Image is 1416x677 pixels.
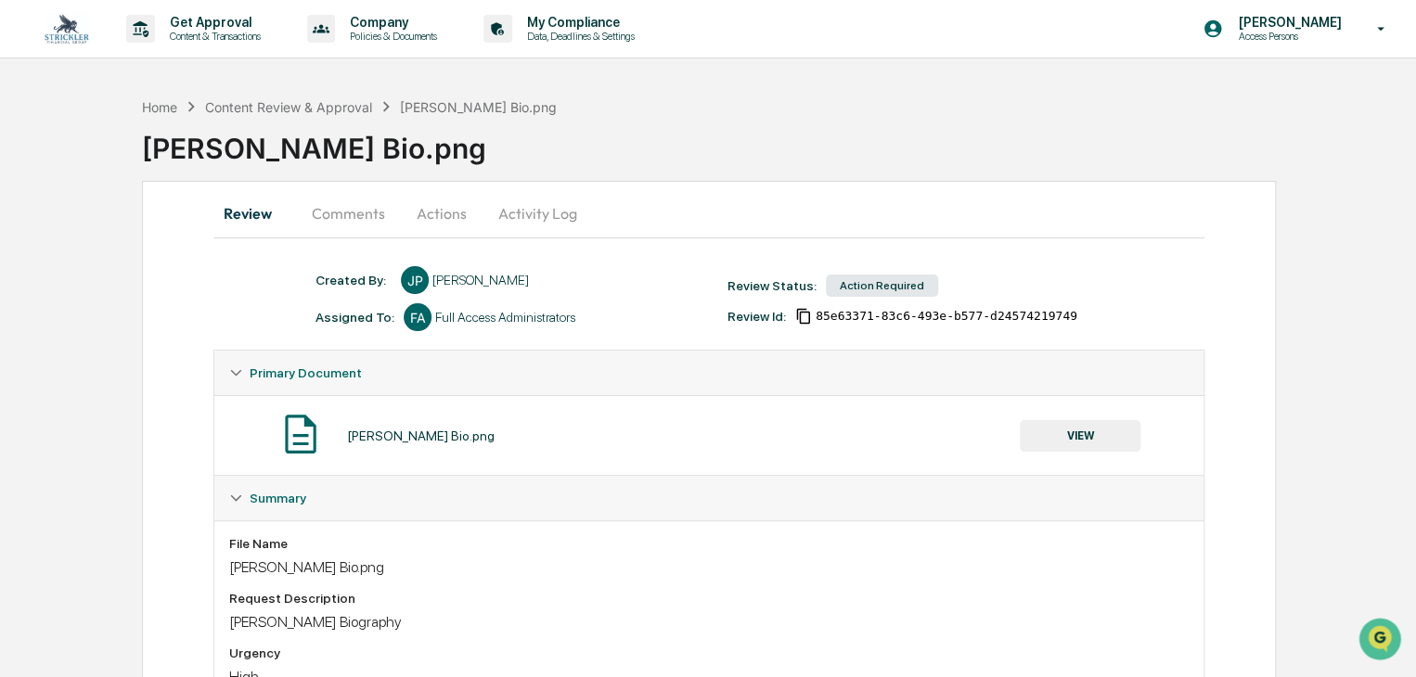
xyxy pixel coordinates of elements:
[45,14,89,44] img: logo
[11,262,124,295] a: 🔎Data Lookup
[277,411,324,457] img: Document Icon
[347,428,495,443] div: [PERSON_NAME] Bio.png
[214,351,1204,395] div: Primary Document
[297,191,400,236] button: Comments
[229,613,1189,631] div: [PERSON_NAME] Biography
[63,160,235,175] div: We're available if you need us!
[142,99,177,115] div: Home
[1357,616,1407,666] iframe: Open customer support
[401,266,429,294] div: JP
[142,117,1416,165] div: [PERSON_NAME] Bio.png
[229,591,1189,606] div: Request Description
[512,15,644,30] p: My Compliance
[400,99,557,115] div: [PERSON_NAME] Bio.png
[432,273,529,287] div: [PERSON_NAME]
[213,191,297,236] button: Review
[335,30,446,43] p: Policies & Documents
[19,142,52,175] img: 1746055101610-c473b297-6a78-478c-a979-82029cc54cd1
[335,15,446,30] p: Company
[1020,420,1140,452] button: VIEW
[11,226,127,260] a: 🖐️Preclearance
[37,234,120,252] span: Preclearance
[214,476,1204,520] div: Summary
[229,536,1189,551] div: File Name
[315,147,338,170] button: Start new chat
[250,365,362,380] span: Primary Document
[816,309,1077,324] span: 85e63371-83c6-493e-b577-d24574219749
[229,558,1189,576] div: [PERSON_NAME] Bio.png
[315,310,394,325] div: Assigned To:
[826,275,938,297] div: Action Required
[127,226,238,260] a: 🗄️Attestations
[1223,15,1350,30] p: [PERSON_NAME]
[19,39,338,69] p: How can we help?
[727,278,817,293] div: Review Status:
[404,303,431,331] div: FA
[153,234,230,252] span: Attestations
[315,273,392,287] div: Created By: ‎ ‎
[229,645,1189,660] div: Urgency
[155,30,270,43] p: Content & Transactions
[214,395,1204,475] div: Primary Document
[400,191,483,236] button: Actions
[63,142,304,160] div: Start new chat
[37,269,117,287] span: Data Lookup
[131,313,225,328] a: Powered byPylon
[483,191,592,236] button: Activity Log
[512,30,644,43] p: Data, Deadlines & Settings
[19,236,33,250] div: 🖐️
[205,99,372,115] div: Content Review & Approval
[435,310,575,325] div: Full Access Administrators
[213,191,1204,236] div: secondary tabs example
[250,491,306,505] span: Summary
[727,309,786,324] div: Review Id:
[19,271,33,286] div: 🔎
[155,15,270,30] p: Get Approval
[135,236,149,250] div: 🗄️
[185,314,225,328] span: Pylon
[1223,30,1350,43] p: Access Persons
